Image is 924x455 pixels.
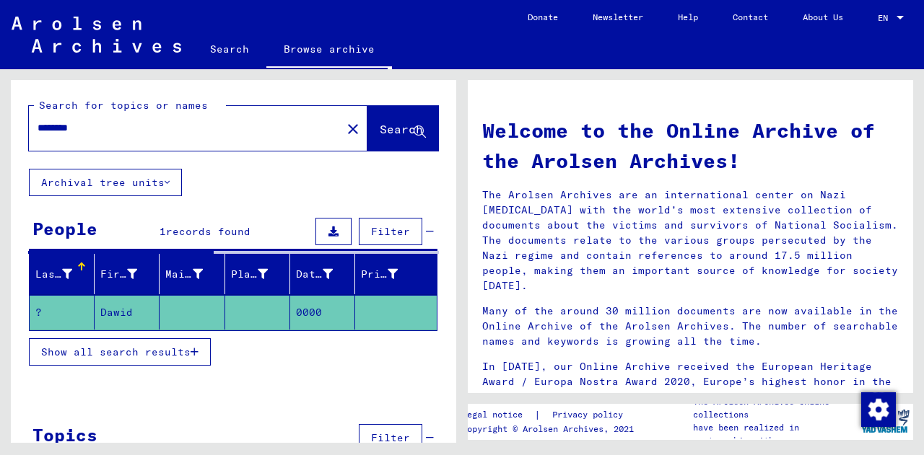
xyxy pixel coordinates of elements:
[225,254,290,294] mat-header-cell: Place of Birth
[541,407,640,423] a: Privacy policy
[266,32,392,69] a: Browse archive
[30,254,95,294] mat-header-cell: Last Name
[193,32,266,66] a: Search
[39,99,208,112] mat-label: Search for topics or names
[165,262,224,286] div: Maiden Name
[462,407,640,423] div: |
[359,424,422,451] button: Filter
[361,262,419,286] div: Prisoner #
[371,225,410,238] span: Filter
[41,345,191,358] span: Show all search results
[35,262,94,286] div: Last Name
[160,225,166,238] span: 1
[861,392,896,427] img: Change consent
[165,267,202,282] div: Maiden Name
[482,304,899,349] p: Many of the around 30 million documents are now available in the Online Archive of the Arolsen Ar...
[35,267,72,282] div: Last Name
[296,267,333,282] div: Date of Birth
[344,120,362,138] mat-icon: close
[95,254,160,294] mat-header-cell: First Name
[462,407,534,423] a: Legal notice
[693,395,858,421] p: The Arolsen Archives online collections
[29,338,211,366] button: Show all search results
[367,106,438,151] button: Search
[160,254,225,294] mat-header-cell: Maiden Name
[339,114,367,143] button: Clear
[355,254,437,294] mat-header-cell: Prisoner #
[231,267,268,282] div: Place of Birth
[290,295,355,330] mat-cell: 0000
[32,422,97,448] div: Topics
[290,254,355,294] mat-header-cell: Date of Birth
[462,423,640,436] p: Copyright © Arolsen Archives, 2021
[100,267,137,282] div: First Name
[296,262,354,286] div: Date of Birth
[95,295,160,330] mat-cell: Dawid
[693,421,858,447] p: have been realized in partnership with
[100,262,159,286] div: First Name
[29,169,182,196] button: Archival tree units
[361,267,398,282] div: Prisoner #
[32,216,97,242] div: People
[858,403,912,439] img: yv_logo.png
[166,225,250,238] span: records found
[482,359,899,405] p: In [DATE], our Online Archive received the European Heritage Award / Europa Nostra Award 2020, Eu...
[359,218,422,245] button: Filter
[231,262,289,286] div: Place of Birth
[30,295,95,330] mat-cell: ?
[371,431,410,444] span: Filter
[482,115,899,176] h1: Welcome to the Online Archive of the Arolsen Archives!
[482,187,899,293] p: The Arolsen Archives are an international center on Nazi [MEDICAL_DATA] with the world’s most ext...
[878,13,894,23] span: EN
[12,17,181,53] img: Arolsen_neg.svg
[380,122,423,136] span: Search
